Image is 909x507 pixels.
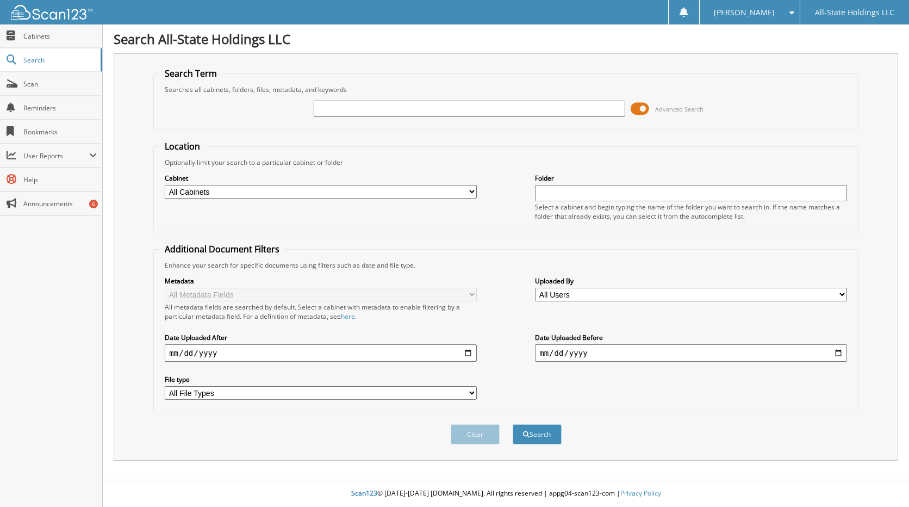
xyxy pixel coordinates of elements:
[535,344,847,362] input: end
[23,127,97,137] span: Bookmarks
[165,302,477,321] div: All metadata fields are searched by default. Select a cabinet with metadata to enable filtering b...
[159,261,852,270] div: Enhance your search for specific documents using filters such as date and file type.
[535,333,847,342] label: Date Uploaded Before
[11,5,92,20] img: scan123-logo-white.svg
[620,489,661,498] a: Privacy Policy
[655,105,703,113] span: Advanced Search
[103,480,909,507] div: © [DATE]-[DATE] [DOMAIN_NAME]. All rights reserved | appg04-scan123-com |
[535,276,847,286] label: Uploaded By
[165,333,477,342] label: Date Uploaded After
[159,243,285,255] legend: Additional Document Filters
[114,30,898,48] h1: Search All-State Holdings LLC
[23,32,97,41] span: Cabinets
[165,375,477,384] label: File type
[341,312,355,321] a: here
[815,9,894,16] span: All-State Holdings LLC
[89,200,98,208] div: 6
[23,79,97,89] span: Scan
[159,85,852,94] div: Searches all cabinets, folders, files, metadata, and keywords
[165,344,477,362] input: start
[714,9,775,16] span: [PERSON_NAME]
[159,158,852,167] div: Optionally limit your search to a particular cabinet or folder
[165,174,477,183] label: Cabinet
[159,140,206,152] legend: Location
[23,151,89,160] span: User Reports
[535,174,847,183] label: Folder
[351,489,377,498] span: Scan123
[23,103,97,113] span: Reminders
[23,55,95,65] span: Search
[513,424,562,444] button: Search
[451,424,500,444] button: Clear
[23,175,97,184] span: Help
[159,67,222,79] legend: Search Term
[535,202,847,221] div: Select a cabinet and begin typing the name of the folder you want to search in. If the name match...
[165,276,477,286] label: Metadata
[23,199,97,208] span: Announcements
